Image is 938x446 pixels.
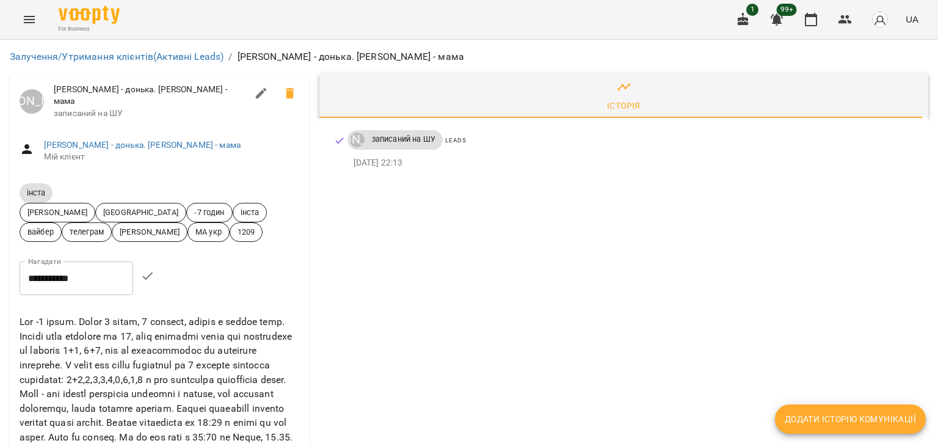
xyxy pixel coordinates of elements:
[20,89,44,114] a: [PERSON_NAME]
[54,84,247,108] span: [PERSON_NAME] - донька. [PERSON_NAME] - мама
[228,49,232,64] li: /
[350,133,365,147] div: Луцук Маркіян
[10,49,928,64] nav: breadcrumb
[365,134,443,145] span: записаний на ШУ
[10,51,224,62] a: Залучення/Утримання клієнтів(Активні Leads)
[59,6,120,24] img: Voopty Logo
[20,89,44,114] div: Луцук Маркіян
[59,25,120,33] span: For Business
[871,11,889,28] img: avatar_s.png
[347,133,365,147] a: [PERSON_NAME]
[906,13,918,26] span: UA
[354,157,909,169] p: [DATE] 22:13
[233,207,267,218] span: інста
[44,140,241,150] a: [PERSON_NAME] - донька. [PERSON_NAME] - мама
[188,226,229,238] span: МА укр
[44,151,300,163] span: Мій клієнт
[230,226,263,238] span: 1209
[445,137,467,144] span: Leads
[777,4,797,16] span: 99+
[785,412,916,426] span: Додати історію комунікації
[62,226,111,238] span: телеграм
[746,4,758,16] span: 1
[20,188,53,198] span: інста
[187,207,231,218] span: -7 годин
[901,8,923,31] button: UA
[20,207,95,218] span: [PERSON_NAME]
[20,226,61,238] span: вайбер
[775,404,926,434] button: Додати історію комунікації
[238,49,465,64] p: [PERSON_NAME] - донька. [PERSON_NAME] - мама
[96,207,186,218] span: [GEOGRAPHIC_DATA]
[112,226,187,238] span: [PERSON_NAME]
[607,98,641,113] div: Історія
[54,108,247,120] span: записаний на ШУ
[15,5,44,34] button: Menu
